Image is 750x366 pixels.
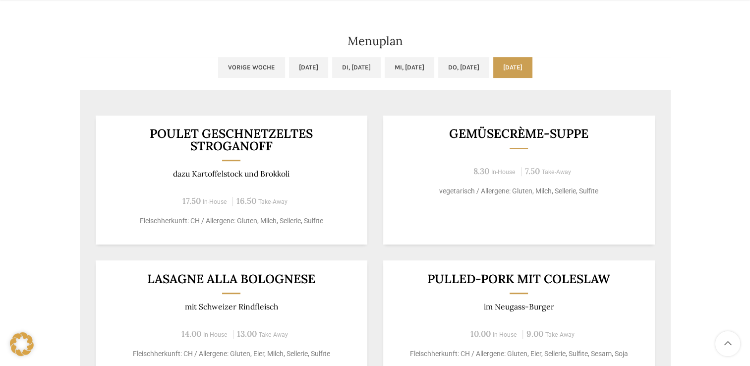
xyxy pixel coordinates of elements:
a: [DATE] [493,57,532,78]
h3: Gemüsecrème-Suppe [395,127,642,140]
h3: LASAGNE ALLA BOLOGNESE [108,273,355,285]
p: Fleischherkunft: CH / Allergene: Gluten, Eier, Sellerie, Sulfite, Sesam, Soja [395,349,642,359]
span: 8.30 [473,166,489,177]
span: 13.00 [237,328,257,339]
a: Di, [DATE] [332,57,381,78]
a: Scroll to top button [715,331,740,356]
span: 16.50 [236,195,256,206]
span: In-House [493,331,517,338]
a: Vorige Woche [218,57,285,78]
a: [DATE] [289,57,328,78]
p: im Neugass-Burger [395,302,642,311]
span: 17.50 [182,195,201,206]
span: Take-Away [545,331,575,338]
h2: Menuplan [80,35,671,47]
span: In-House [491,169,516,176]
span: In-House [203,198,227,205]
a: Mi, [DATE] [385,57,434,78]
span: In-House [203,331,228,338]
a: Do, [DATE] [438,57,489,78]
span: 14.00 [181,328,201,339]
span: 9.00 [526,328,543,339]
span: Take-Away [258,198,288,205]
span: 7.50 [525,166,540,177]
p: Fleischherkunft: CH / Allergene: Gluten, Milch, Sellerie, Sulfite [108,216,355,226]
p: mit Schweizer Rindfleisch [108,302,355,311]
span: Take-Away [259,331,288,338]
h3: Poulet Geschnetzeltes Stroganoff [108,127,355,152]
h3: Pulled-Pork mit Coleslaw [395,273,642,285]
p: vegetarisch / Allergene: Gluten, Milch, Sellerie, Sulfite [395,186,642,196]
span: 10.00 [470,328,491,339]
p: Fleischherkunft: CH / Allergene: Gluten, Eier, Milch, Sellerie, Sulfite [108,349,355,359]
span: Take-Away [542,169,571,176]
p: dazu Kartoffelstock und Brokkoli [108,169,355,179]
